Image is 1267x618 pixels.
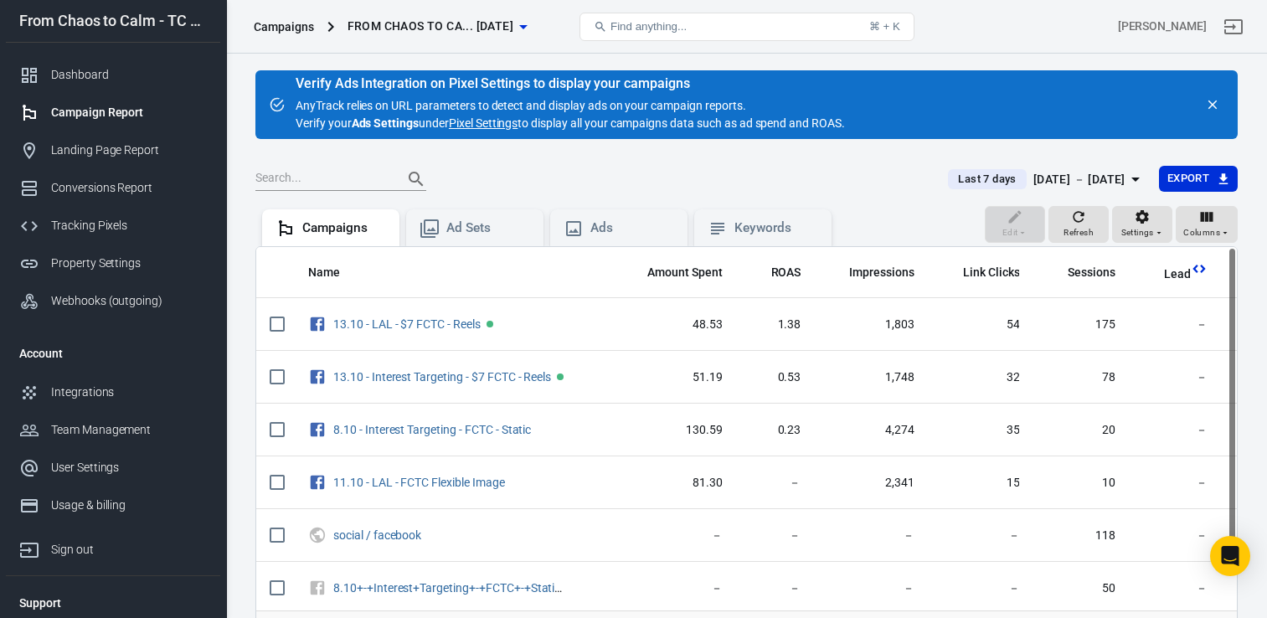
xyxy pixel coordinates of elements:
div: Campaigns [254,18,314,35]
span: The number of clicks on links within the ad that led to advertiser-specified destinations [941,262,1020,282]
a: Landing Page Report [6,131,220,169]
span: Sessions [1068,265,1115,281]
div: User Settings [51,459,207,476]
a: Sign out [1213,7,1254,47]
span: The estimated total amount of money you've spent on your campaign, ad set or ad during its schedule. [626,262,723,282]
div: Team Management [51,421,207,439]
svg: Facebook Ads [308,314,327,334]
a: 13.10 - Interest Targeting - $7 FCTC - Reels [333,370,551,384]
li: Account [6,333,220,373]
span: 1.38 [749,317,801,333]
span: － [1142,580,1208,597]
span: The number of times your ads were on screen. [849,262,914,282]
span: 13.10 - LAL - $7 FCTC - Reels [333,318,483,330]
button: Last 7 days[DATE] － [DATE] [935,166,1158,193]
a: 8.10 - Interest Targeting - FCTC - Static [333,423,531,436]
span: 175 [1046,317,1115,333]
span: － [1142,475,1208,492]
div: Property Settings [51,255,207,272]
div: Dashboard [51,66,207,84]
div: [DATE] － [DATE] [1033,169,1125,190]
div: Ad Sets [446,219,530,237]
div: Campaign Report [51,104,207,121]
div: AnyTrack relies on URL parameters to detect and display ads on your campaign reports. Verify your... [296,77,845,132]
a: User Settings [6,449,220,487]
span: 35 [941,422,1020,439]
span: Active [557,373,564,380]
span: From Chaos to Calm - TC Checkout 8.10.25 [348,16,513,37]
span: Active [487,321,493,327]
span: Amount Spent [647,265,723,281]
span: 1,803 [827,317,914,333]
button: Settings [1112,206,1172,243]
span: Refresh [1064,225,1094,240]
span: Find anything... [610,20,687,33]
a: Usage & billing [6,487,220,524]
svg: Unknown Facebook [308,578,327,598]
span: The number of times your ads were on screen. [827,262,914,282]
span: 1,748 [827,369,914,386]
span: The estimated total amount of money you've spent on your campaign, ad set or ad during its schedule. [647,262,723,282]
span: － [941,528,1020,544]
svg: Facebook Ads [308,472,327,492]
button: close [1201,93,1224,116]
span: The total return on ad spend [771,262,801,282]
span: 81.30 [626,475,723,492]
span: Lead [1164,266,1191,283]
a: Tracking Pixels [6,207,220,245]
span: － [749,528,801,544]
span: Settings [1121,225,1154,240]
span: 13.10 - Interest Targeting - $7 FCTC - Reels [333,371,554,383]
div: Webhooks (outgoing) [51,292,207,310]
a: social / facebook [333,528,421,542]
span: 4,274 [827,422,914,439]
span: － [1142,317,1208,333]
div: Account id: ab0l4X6q [1118,18,1207,35]
button: Search [396,159,436,199]
span: 8.10+-+Interest+Targeting+-+FCTC+-+Static / cpc / facebook [333,582,570,594]
a: Pixel Settings [449,115,518,132]
span: 11.10 - LAL - FCTC Flexible Image [333,476,507,488]
div: Tracking Pixels [51,217,207,234]
span: 32 [941,369,1020,386]
span: 51.19 [626,369,723,386]
span: ROAS [771,265,801,281]
a: 13.10 - LAL - $7 FCTC - Reels [333,317,481,331]
div: Integrations [51,384,207,401]
span: 48.53 [626,317,723,333]
input: Search... [255,168,389,190]
button: Find anything...⌘ + K [579,13,914,41]
a: Integrations [6,373,220,411]
div: Open Intercom Messenger [1210,536,1250,576]
a: Conversions Report [6,169,220,207]
span: 118 [1046,528,1115,544]
span: － [749,580,801,597]
span: Last 7 days [951,171,1022,188]
span: － [1142,369,1208,386]
span: 20 [1046,422,1115,439]
span: 78 [1046,369,1115,386]
span: Sessions [1046,265,1115,281]
div: Usage & billing [51,497,207,514]
span: － [1142,422,1208,439]
svg: Facebook Ads [308,367,327,387]
span: － [941,580,1020,597]
svg: This column is calculated from AnyTrack real-time data [1191,260,1208,277]
div: From Chaos to Calm - TC Checkout [DATE] [6,13,220,28]
a: 11.10 - LAL - FCTC Flexible Image [333,476,505,489]
a: Sign out [6,524,220,569]
span: 10 [1046,475,1115,492]
a: 8.10+-+Interest+Targeting+-+FCTC+-+Static / cpc / facebook [333,581,647,595]
span: Impressions [849,265,914,281]
span: 8.10 - Interest Targeting - FCTC - Static [333,424,533,435]
div: Sign out [51,541,207,559]
button: Columns [1176,206,1238,243]
strong: Ads Settings [352,116,420,130]
div: Conversions Report [51,179,207,197]
button: From Chaos to Ca... [DATE] [341,11,533,42]
div: Landing Page Report [51,142,207,159]
span: 2,341 [827,475,914,492]
a: Dashboard [6,56,220,94]
span: － [626,528,723,544]
div: Keywords [734,219,818,237]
